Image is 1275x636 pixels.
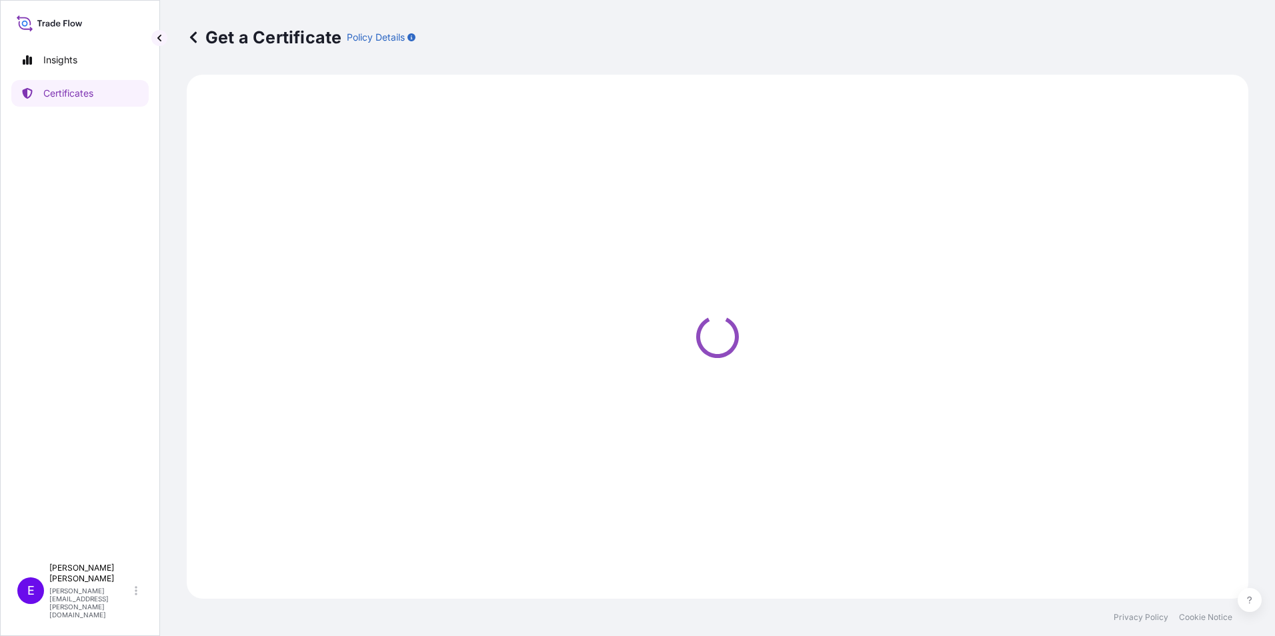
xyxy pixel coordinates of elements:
p: [PERSON_NAME] [PERSON_NAME] [49,563,132,584]
div: Loading [195,83,1240,591]
a: Privacy Policy [1114,612,1168,623]
a: Insights [11,47,149,73]
a: Cookie Notice [1179,612,1232,623]
a: Certificates [11,80,149,107]
span: E [27,584,35,597]
p: Certificates [43,87,93,100]
p: Insights [43,53,77,67]
p: [PERSON_NAME][EMAIL_ADDRESS][PERSON_NAME][DOMAIN_NAME] [49,587,132,619]
p: Get a Certificate [187,27,341,48]
p: Policy Details [347,31,405,44]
